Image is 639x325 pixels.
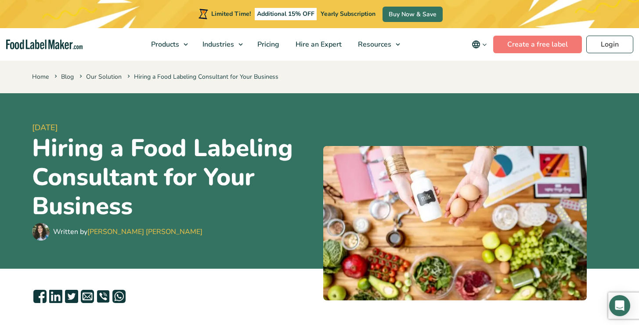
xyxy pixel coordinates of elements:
div: Open Intercom Messenger [609,295,630,316]
a: Our Solution [86,73,122,81]
span: Limited Time! [211,10,251,18]
a: Buy Now & Save [383,7,443,22]
span: Hiring a Food Labeling Consultant for Your Business [126,73,278,81]
span: [DATE] [32,122,316,134]
a: Industries [195,28,247,61]
a: Home [32,73,49,81]
span: Pricing [255,40,280,49]
a: Resources [350,28,404,61]
a: Blog [61,73,74,81]
a: Login [586,36,633,53]
div: Written by [53,226,202,237]
img: Maria Abi Hanna - Food Label Maker [32,223,50,241]
span: Industries [200,40,235,49]
span: Additional 15% OFF [255,8,317,20]
span: Yearly Subscription [321,10,375,18]
span: Products [148,40,180,49]
a: Products [143,28,192,61]
a: Create a free label [493,36,582,53]
h1: Hiring a Food Labeling Consultant for Your Business [32,134,316,221]
span: Resources [355,40,392,49]
span: Hire an Expert [293,40,343,49]
a: [PERSON_NAME] [PERSON_NAME] [87,227,202,237]
a: Pricing [249,28,285,61]
a: Hire an Expert [288,28,348,61]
